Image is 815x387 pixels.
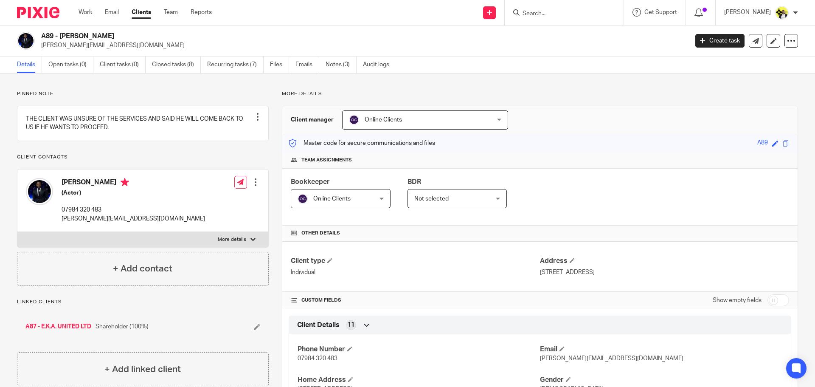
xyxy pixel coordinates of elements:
span: BDR [407,178,421,185]
span: Online Clients [313,196,351,202]
a: Emails [295,56,319,73]
p: [PERSON_NAME][EMAIL_ADDRESS][DOMAIN_NAME] [62,215,205,223]
a: Notes (3) [326,56,357,73]
h5: (Actor) [62,189,205,197]
span: Team assignments [301,157,352,164]
span: Bookkeeper [291,178,330,185]
span: 11 [348,321,354,329]
h4: [PERSON_NAME] [62,178,205,189]
p: More details [218,236,246,243]
a: Open tasks (0) [48,56,93,73]
label: Show empty fields [713,296,762,305]
p: More details [282,90,798,97]
h4: Client type [291,257,540,266]
span: Client Details [297,321,340,330]
p: [STREET_ADDRESS] [540,268,789,277]
a: Team [164,8,178,17]
h3: Client manager [291,116,334,124]
a: Details [17,56,42,73]
span: [PERSON_NAME][EMAIL_ADDRESS][DOMAIN_NAME] [540,356,683,362]
span: Online Clients [365,117,402,123]
h4: CUSTOM FIELDS [291,297,540,304]
p: Master code for secure communications and files [289,139,435,147]
div: A89 [757,138,768,148]
p: Client contacts [17,154,269,161]
a: Clients [132,8,151,17]
a: Audit logs [363,56,396,73]
img: svg%3E [349,115,359,125]
h4: Home Address [298,376,540,384]
img: ERIC%20KOFI%20ABREFA%20(1).jpg [17,32,35,50]
p: Individual [291,268,540,277]
a: Client tasks (0) [100,56,146,73]
p: [PERSON_NAME][EMAIL_ADDRESS][DOMAIN_NAME] [41,41,683,50]
a: Recurring tasks (7) [207,56,264,73]
a: Work [79,8,92,17]
h4: Email [540,345,782,354]
span: Shareholder (100%) [96,322,149,331]
img: Pixie [17,7,59,18]
p: Pinned note [17,90,269,97]
h4: Gender [540,376,782,384]
span: Other details [301,230,340,237]
input: Search [522,10,598,18]
a: Files [270,56,289,73]
a: Email [105,8,119,17]
i: Primary [121,178,129,186]
p: [PERSON_NAME] [724,8,771,17]
h2: A89 - [PERSON_NAME] [41,32,554,41]
img: Carine-Starbridge.jpg [775,6,789,20]
h4: Address [540,257,789,266]
a: Reports [191,8,212,17]
p: Linked clients [17,299,269,305]
span: Not selected [414,196,449,202]
a: Create task [695,34,745,48]
a: A87 - E.K.A. UNITED LTD [25,322,91,331]
img: svg%3E [298,194,308,204]
h4: Phone Number [298,345,540,354]
h4: + Add linked client [104,363,181,376]
span: 07984 320 483 [298,356,337,362]
img: ERIC%20KOFI%20ABREFA%20(3).jpg [26,178,53,205]
a: Closed tasks (8) [152,56,201,73]
h4: + Add contact [113,262,172,275]
span: Get Support [644,9,677,15]
p: 07984 320 483 [62,206,205,214]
